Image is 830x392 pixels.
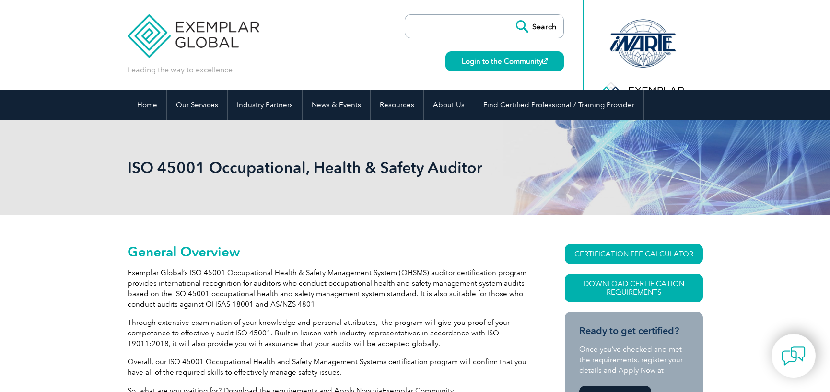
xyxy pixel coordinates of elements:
a: News & Events [303,90,370,120]
a: Our Services [167,90,227,120]
p: Once you’ve checked and met the requirements, register your details and Apply Now at [579,344,689,376]
h3: Ready to get certified? [579,325,689,337]
a: Login to the Community [445,51,564,71]
h1: ISO 45001 Occupational, Health & Safety Auditor [128,158,496,177]
a: Find Certified Professional / Training Provider [474,90,643,120]
p: Leading the way to excellence [128,65,233,75]
a: CERTIFICATION FEE CALCULATOR [565,244,703,264]
a: Industry Partners [228,90,302,120]
p: Through extensive examination of your knowledge and personal attributes, the program will give yo... [128,317,530,349]
p: Exemplar Global’s ISO 45001 Occupational Health & Safety Management System (OHSMS) auditor certif... [128,267,530,310]
a: Home [128,90,166,120]
p: Overall, our ISO 45001 Occupational Health and Safety Management Systems certification program wi... [128,357,530,378]
a: Download Certification Requirements [565,274,703,302]
input: Search [511,15,563,38]
a: Resources [371,90,423,120]
img: contact-chat.png [782,344,806,368]
img: open_square.png [542,58,548,64]
a: About Us [424,90,474,120]
h2: General Overview [128,244,530,259]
